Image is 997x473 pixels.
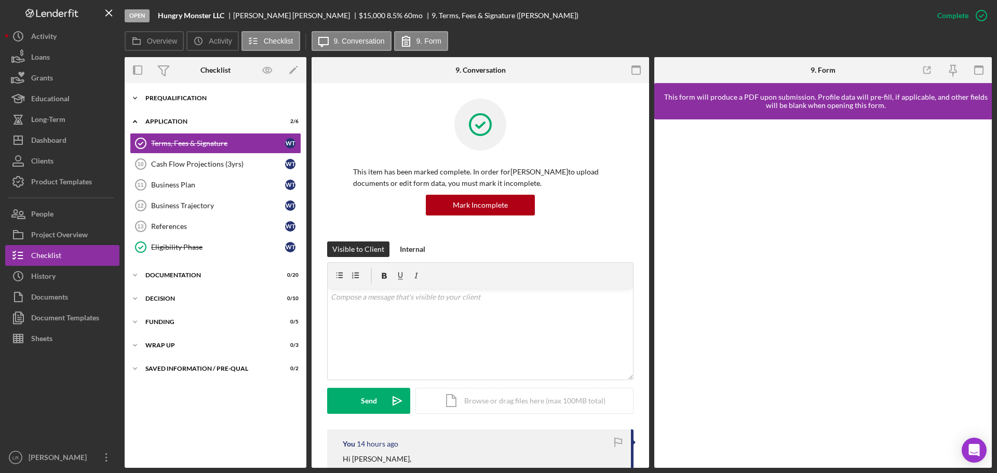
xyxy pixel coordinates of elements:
label: Overview [147,37,177,45]
div: W T [285,242,295,252]
div: 9. Form [811,66,836,74]
b: Hungry Monster LLC [158,11,224,20]
div: 0 / 20 [280,272,299,278]
time: 2025-10-06 01:34 [357,440,398,448]
div: 0 / 10 [280,295,299,302]
iframe: Lenderfit form [665,130,982,457]
button: Visible to Client [327,241,389,257]
div: 8.5 % [387,11,402,20]
div: 9. Conversation [455,66,506,74]
div: Saved Information / Pre-Qual [145,366,273,372]
button: 9. Form [394,31,448,51]
div: Business Plan [151,181,285,189]
span: $15,000 [359,11,385,20]
p: Hi [PERSON_NAME], [343,453,493,465]
div: W T [285,221,295,232]
div: Open [125,9,150,22]
div: Open Intercom Messenger [962,438,987,463]
button: 9. Conversation [312,31,392,51]
button: Activity [186,31,238,51]
div: Application [145,118,273,125]
div: Checklist [200,66,231,74]
button: Sheets [5,328,119,349]
div: Wrap up [145,342,273,348]
div: This form will produce a PDF upon submission. Profile data will pre-fill, if applicable, and othe... [659,93,992,110]
div: 0 / 5 [280,319,299,325]
text: LR [12,455,19,461]
a: Eligibility PhaseWT [130,237,301,258]
div: Internal [400,241,425,257]
a: 12Business TrajectoryWT [130,195,301,216]
div: Business Trajectory [151,201,285,210]
button: Document Templates [5,307,119,328]
label: Activity [209,37,232,45]
div: W T [285,159,295,169]
div: Decision [145,295,273,302]
a: 10Cash Flow Projections (3yrs)WT [130,154,301,174]
p: This item has been marked complete. In order for [PERSON_NAME] to upload documents or edit form d... [353,166,608,190]
label: 9. Form [416,37,441,45]
div: W T [285,138,295,148]
div: W T [285,200,295,211]
div: Visible to Client [332,241,384,257]
div: References [151,222,285,231]
div: You [343,440,355,448]
div: 0 / 3 [280,342,299,348]
div: 2 / 6 [280,118,299,125]
button: Mark Incomplete [426,195,535,215]
div: Document Templates [31,307,99,331]
div: 9. Terms, Fees & Signature ([PERSON_NAME]) [432,11,578,20]
div: W T [285,180,295,190]
label: 9. Conversation [334,37,385,45]
button: Internal [395,241,430,257]
button: Send [327,388,410,414]
tspan: 10 [137,161,143,167]
div: 0 / 2 [280,366,299,372]
div: Terms, Fees & Signature [151,139,285,147]
div: [PERSON_NAME] [26,447,93,470]
button: Complete [927,5,992,26]
div: Mark Incomplete [453,195,508,215]
div: Documentation [145,272,273,278]
div: Prequalification [145,95,293,101]
div: Funding [145,319,273,325]
a: 11Business PlanWT [130,174,301,195]
div: Sheets [31,328,52,352]
div: Send [361,388,377,414]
